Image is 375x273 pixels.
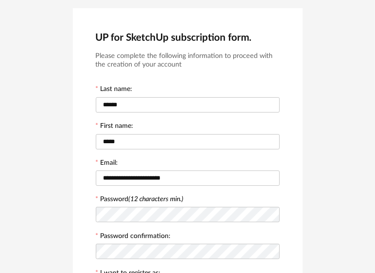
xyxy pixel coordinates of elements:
[96,52,280,69] h3: Please complete the following information to proceed with the creation of your account
[96,86,133,94] label: Last name:
[96,233,171,241] label: Password confirmation:
[96,123,134,131] label: First name:
[96,159,118,168] label: Email:
[96,31,280,44] h2: UP for SketchUp subscription form.
[101,196,184,203] label: Password
[129,196,184,203] i: (12 characters min.)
